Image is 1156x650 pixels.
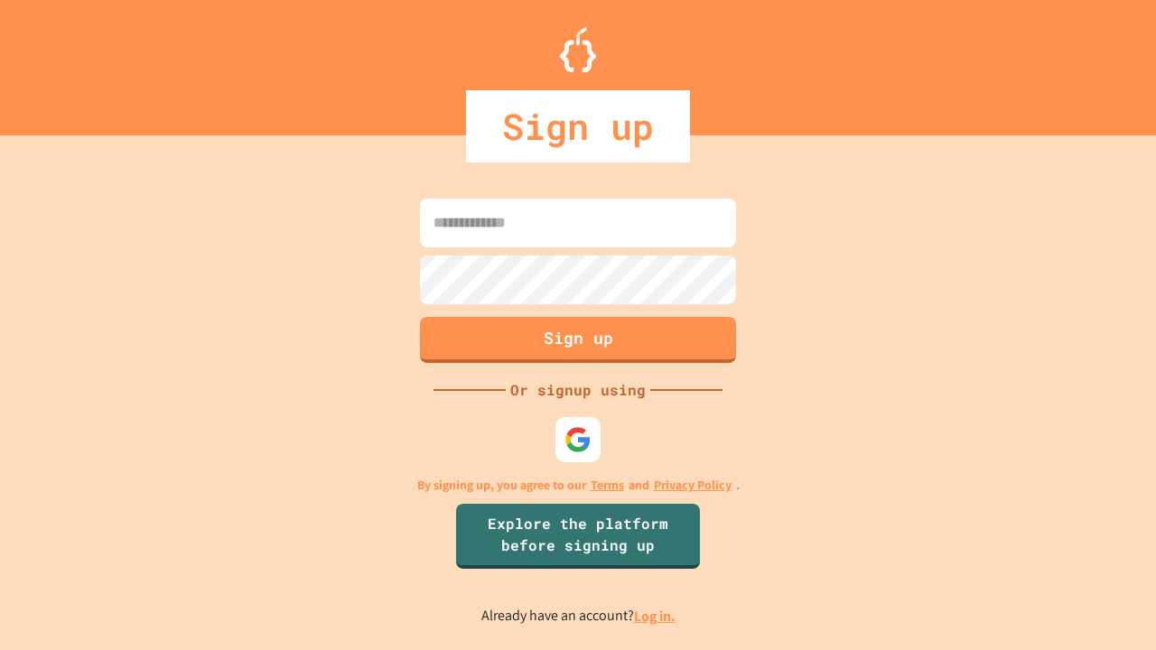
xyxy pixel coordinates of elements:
[564,426,592,453] img: google-icon.svg
[591,476,624,495] a: Terms
[506,379,650,401] div: Or signup using
[466,90,690,162] div: Sign up
[456,504,700,569] a: Explore the platform before signing up
[560,27,596,72] img: Logo.svg
[481,605,676,627] p: Already have an account?
[654,476,732,495] a: Privacy Policy
[417,476,740,495] p: By signing up, you agree to our and .
[634,607,676,626] a: Log in.
[420,317,736,363] button: Sign up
